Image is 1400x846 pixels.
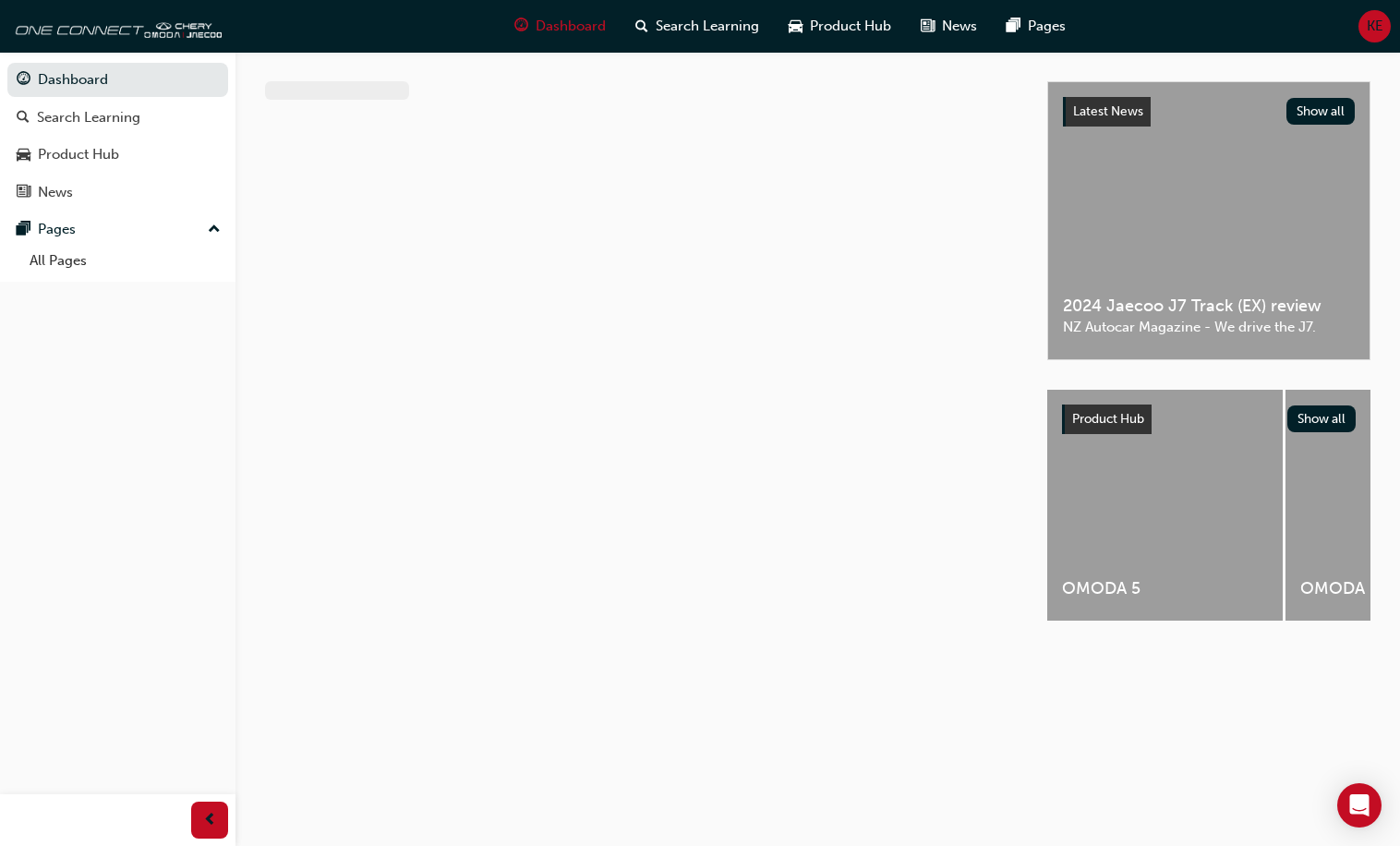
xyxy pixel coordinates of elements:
span: guage-icon [514,15,528,38]
div: Open Intercom Messenger [1337,783,1382,828]
span: prev-icon [203,809,217,832]
a: All Pages [22,247,228,275]
a: pages-iconPages [992,7,1080,45]
span: News [942,16,977,37]
button: Show all [1287,405,1357,432]
span: car-icon [789,15,803,38]
a: news-iconNews [906,7,992,45]
a: Product HubShow all [1062,405,1356,434]
a: search-iconSearch Learning [621,7,774,45]
a: Product Hub [7,138,228,172]
span: search-icon [17,110,30,127]
span: guage-icon [17,72,30,89]
a: OMODA 5 [1047,390,1283,621]
button: DashboardSearch LearningProduct HubNews [7,59,228,212]
a: News [7,175,228,210]
button: Pages [7,212,228,247]
a: Latest NewsShow all2024 Jaecoo J7 Track (EX) reviewNZ Autocar Magazine - We drive the J7. [1047,81,1370,360]
div: Pages [38,219,76,240]
div: Product Hub [38,144,119,165]
span: news-icon [17,185,30,201]
span: Latest News [1073,103,1143,119]
a: car-iconProduct Hub [774,7,906,45]
span: up-icon [208,218,221,242]
button: KE [1358,10,1391,42]
div: Search Learning [37,107,140,128]
span: NZ Autocar Magazine - We drive the J7. [1063,317,1355,338]
a: guage-iconDashboard [500,7,621,45]
span: search-icon [635,15,648,38]
span: car-icon [17,147,30,163]
div: News [38,182,73,203]
span: pages-icon [1007,15,1020,38]
img: oneconnect [9,7,222,44]
span: Product Hub [810,16,891,37]
span: pages-icon [17,222,30,238]
span: Product Hub [1072,411,1144,427]
a: Dashboard [7,63,228,97]
a: Latest NewsShow all [1063,97,1355,127]
span: Dashboard [536,16,606,37]
a: Search Learning [7,101,228,135]
button: Show all [1286,98,1356,125]
span: Pages [1028,16,1066,37]
span: OMODA 5 [1062,578,1268,599]
span: Search Learning [656,16,759,37]
span: news-icon [921,15,935,38]
span: 2024 Jaecoo J7 Track (EX) review [1063,296,1355,317]
span: KE [1367,16,1383,37]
